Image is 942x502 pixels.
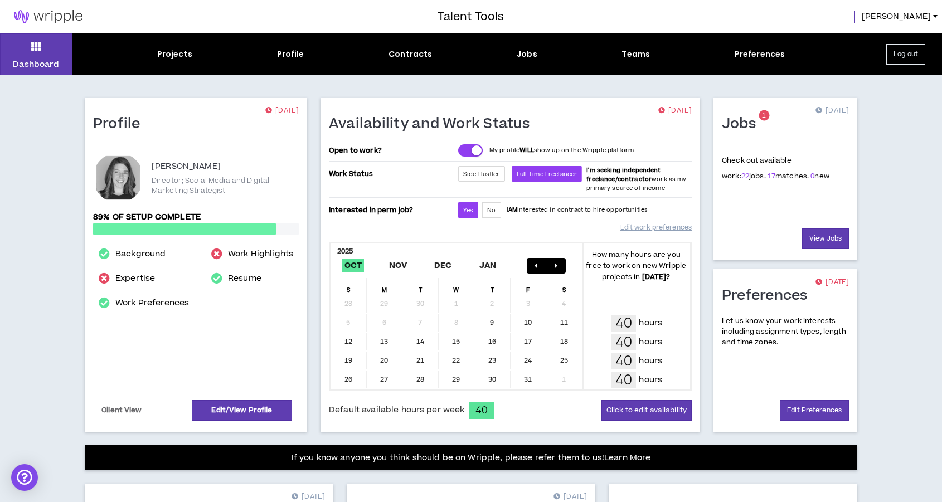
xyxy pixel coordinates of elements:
div: W [439,278,475,295]
a: Edit Preferences [780,400,849,421]
strong: AM [508,206,517,214]
p: [DATE] [815,277,849,288]
a: Edit work preferences [620,218,692,237]
div: Open Intercom Messenger [11,464,38,491]
span: matches. [768,171,809,181]
p: [DATE] [265,105,299,116]
span: Default available hours per week [329,404,464,416]
p: How many hours are you free to work on new Wripple projects in [582,249,691,282]
a: Work Preferences [115,296,189,310]
span: No [487,206,496,215]
div: Projects [157,48,192,60]
a: Client View [100,401,144,420]
b: I'm seeking independent freelance/contractor [586,166,661,183]
b: [DATE] ? [642,272,671,282]
span: 1 [762,111,766,120]
a: Resume [228,272,261,285]
div: Preferences [735,48,785,60]
span: Dec [432,259,454,272]
p: Let us know your work interests including assignment types, length and time zones. [722,316,849,348]
p: My profile show up on the Wripple platform [489,146,634,155]
span: [PERSON_NAME] [862,11,931,23]
a: 22 [741,171,749,181]
a: Edit/View Profile [192,400,292,421]
p: Director; Social Media and Digital Marketing Strategist [152,176,299,196]
span: jobs. [741,171,766,181]
p: Dashboard [13,59,59,70]
a: 0 [810,171,814,181]
p: Check out available work: [722,155,829,181]
p: Open to work? [329,146,449,155]
p: [DATE] [658,105,692,116]
span: work as my primary source of income [586,166,686,192]
a: View Jobs [802,228,849,249]
div: S [331,278,367,295]
p: hours [639,317,662,329]
button: Log out [886,44,925,65]
p: hours [639,355,662,367]
a: Learn More [604,452,650,464]
p: Interested in perm job? [329,202,449,218]
h1: Availability and Work Status [329,115,538,133]
div: Samantha D. [93,153,143,203]
span: Jan [477,259,499,272]
div: Contracts [389,48,432,60]
div: M [367,278,403,295]
a: 17 [768,171,775,181]
div: Teams [621,48,650,60]
button: Click to edit availability [601,400,692,421]
span: Side Hustler [463,170,500,178]
b: 2025 [337,246,353,256]
p: [DATE] [815,105,849,116]
span: new [810,171,829,181]
span: Yes [463,206,473,215]
h1: Preferences [722,287,816,305]
sup: 1 [759,110,769,121]
a: Background [115,247,166,261]
div: T [402,278,439,295]
a: Expertise [115,272,155,285]
div: S [546,278,582,295]
div: Jobs [517,48,537,60]
a: Work Highlights [228,247,293,261]
h1: Profile [93,115,149,133]
span: Nov [387,259,410,272]
h1: Jobs [722,115,764,133]
div: F [511,278,547,295]
p: hours [639,336,662,348]
span: Oct [342,259,365,272]
div: Profile [277,48,304,60]
p: [PERSON_NAME] [152,160,221,173]
p: 89% of setup complete [93,211,299,223]
strong: WILL [519,146,534,154]
p: If you know anyone you think should be on Wripple, please refer them to us! [292,451,651,465]
p: Work Status [329,166,449,182]
h3: Talent Tools [438,8,504,25]
p: hours [639,374,662,386]
p: I interested in contract to hire opportunities [507,206,648,215]
div: T [474,278,511,295]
